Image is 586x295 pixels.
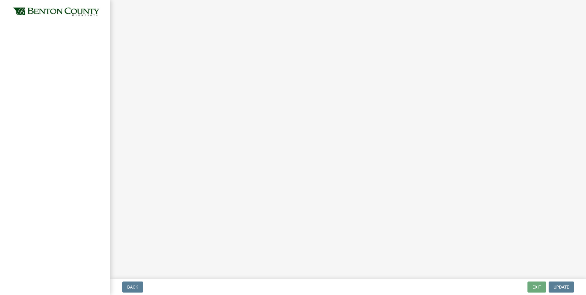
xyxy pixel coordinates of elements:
[12,6,101,17] img: Benton County, Minnesota
[127,285,138,289] span: Back
[527,282,546,293] button: Exit
[549,282,574,293] button: Update
[122,282,143,293] button: Back
[554,285,569,289] span: Update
